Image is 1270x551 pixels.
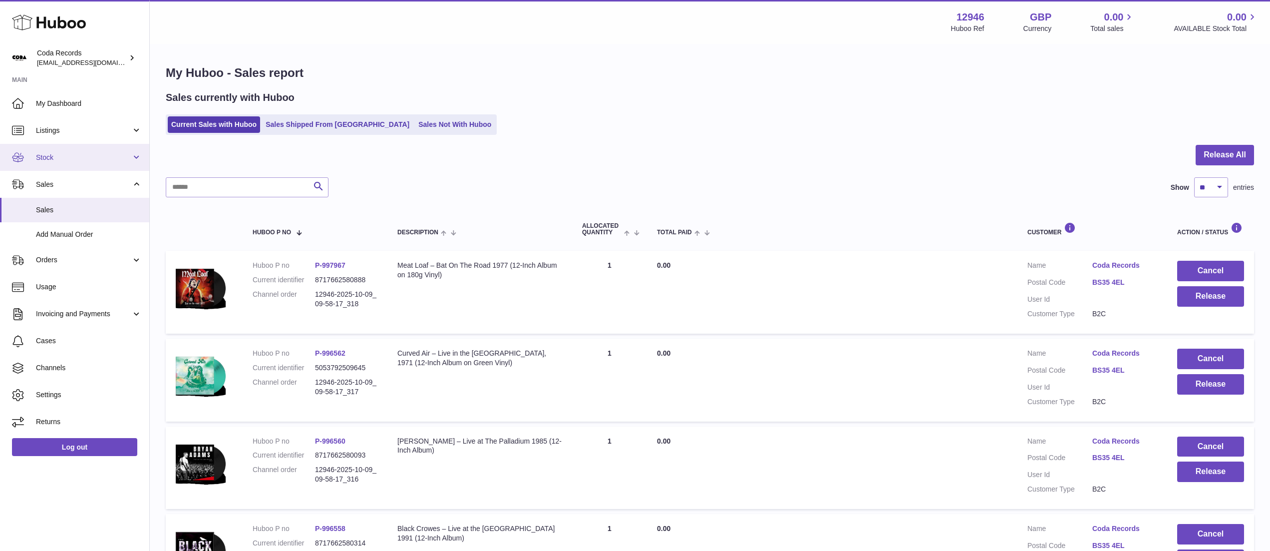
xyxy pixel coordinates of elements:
span: 0.00 [657,437,670,445]
td: 1 [572,339,647,422]
div: Action / Status [1177,222,1244,236]
span: Usage [36,282,142,292]
a: P-996562 [315,349,345,357]
a: Coda Records [1092,524,1157,534]
dt: User Id [1027,383,1092,392]
h1: My Huboo - Sales report [166,65,1254,81]
dt: Name [1027,524,1092,536]
img: 1720599138.png [176,349,226,403]
dt: Huboo P no [253,349,315,358]
div: Currency [1023,24,1052,33]
span: Description [397,229,438,236]
span: Orders [36,255,131,265]
dt: Customer Type [1027,309,1092,319]
div: Black Crowes – Live at the [GEOGRAPHIC_DATA] 1991 (12-Inch Album) [397,524,562,543]
div: Coda Records [37,48,127,67]
span: Listings [36,126,131,135]
a: Coda Records [1092,349,1157,358]
dd: 8717662580314 [315,539,377,548]
a: BS35 4EL [1092,453,1157,463]
a: Log out [12,438,137,456]
span: Total sales [1090,24,1135,33]
div: Customer [1027,222,1157,236]
span: Add Manual Order [36,230,142,239]
a: P-996560 [315,437,345,445]
a: P-997967 [315,261,345,269]
dt: Huboo P no [253,524,315,534]
a: BS35 4EL [1092,366,1157,375]
span: Total paid [657,229,692,236]
span: ALLOCATED Quantity [582,223,622,236]
div: Meat Loaf – Bat On The Road 1977 (12-Inch Album on 180g Vinyl) [397,261,562,280]
dt: Channel order [253,465,315,484]
span: Sales [36,205,142,215]
dd: 12946-2025-10-09_09-58-17_318 [315,290,377,309]
span: 0.00 [1104,10,1124,24]
span: Invoicing and Payments [36,309,131,319]
button: Cancel [1177,349,1244,369]
dt: Customer Type [1027,485,1092,494]
span: Sales [36,180,131,189]
button: Cancel [1177,437,1244,457]
dt: Name [1027,437,1092,449]
span: 0.00 [657,525,670,533]
dd: 8717662580888 [315,275,377,285]
button: Release [1177,286,1244,307]
button: Cancel [1177,261,1244,281]
button: Release [1177,374,1244,395]
a: Sales Shipped From [GEOGRAPHIC_DATA] [262,116,413,133]
span: 0.00 [657,349,670,357]
label: Show [1171,183,1189,192]
span: My Dashboard [36,99,142,108]
dd: B2C [1092,397,1157,407]
img: 129461721323110.png [176,261,226,315]
button: Cancel [1177,524,1244,545]
a: Coda Records [1092,261,1157,270]
dd: 5053792509645 [315,363,377,373]
dt: Channel order [253,378,315,397]
span: 0.00 [657,261,670,269]
a: BS35 4EL [1092,541,1157,551]
dt: Name [1027,261,1092,273]
h2: Sales currently with Huboo [166,91,295,104]
span: Cases [36,336,142,346]
span: [EMAIL_ADDRESS][DOMAIN_NAME] [37,58,147,66]
dt: Name [1027,349,1092,361]
strong: 12946 [956,10,984,24]
td: 1 [572,427,647,510]
a: Current Sales with Huboo [168,116,260,133]
dt: Customer Type [1027,397,1092,407]
dt: Postal Code [1027,366,1092,378]
button: Release [1177,462,1244,482]
dt: Current identifier [253,451,315,460]
span: Stock [36,153,131,162]
img: haz@pcatmedia.com [12,50,27,65]
dt: User Id [1027,470,1092,480]
dd: B2C [1092,309,1157,319]
span: Huboo P no [253,229,291,236]
a: 0.00 Total sales [1090,10,1135,33]
dd: 8717662580093 [315,451,377,460]
a: Sales Not With Huboo [415,116,495,133]
span: Settings [36,390,142,400]
dt: Current identifier [253,275,315,285]
strong: GBP [1030,10,1051,24]
dt: Huboo P no [253,437,315,446]
td: 1 [572,251,647,334]
span: Channels [36,363,142,373]
dt: User Id [1027,295,1092,304]
span: 0.00 [1227,10,1247,24]
dt: Current identifier [253,539,315,548]
span: Returns [36,417,142,427]
dd: 12946-2025-10-09_09-58-17_317 [315,378,377,397]
a: BS35 4EL [1092,278,1157,287]
a: 0.00 AVAILABLE Stock Total [1174,10,1258,33]
dt: Huboo P no [253,261,315,270]
a: P-996558 [315,525,345,533]
div: [PERSON_NAME] – Live at The Palladium 1985 (12-Inch Album) [397,437,562,456]
div: Huboo Ref [951,24,984,33]
dt: Current identifier [253,363,315,373]
dt: Postal Code [1027,453,1092,465]
span: entries [1233,183,1254,192]
dt: Channel order [253,290,315,309]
